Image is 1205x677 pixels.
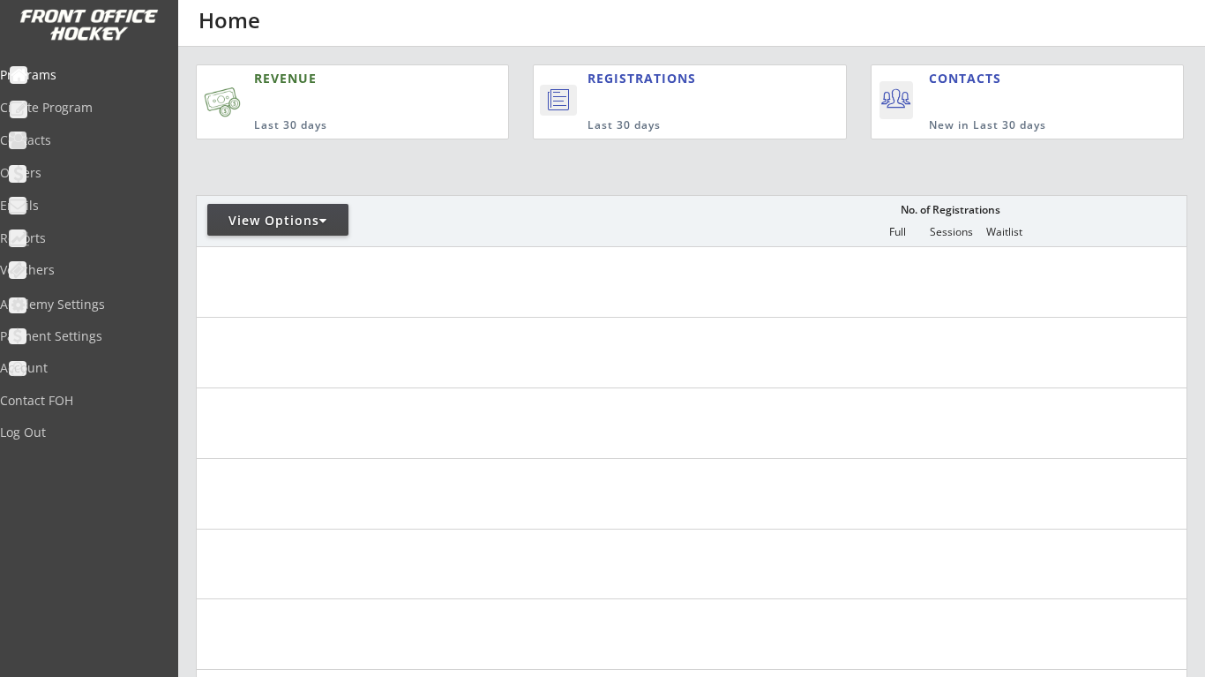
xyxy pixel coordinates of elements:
[929,70,1009,87] div: CONTACTS
[929,118,1101,133] div: New in Last 30 days
[977,226,1030,238] div: Waitlist
[924,226,977,238] div: Sessions
[588,118,773,133] div: Last 30 days
[254,118,430,133] div: Last 30 days
[871,226,924,238] div: Full
[588,70,768,87] div: REGISTRATIONS
[895,204,1005,216] div: No. of Registrations
[254,70,430,87] div: REVENUE
[207,212,348,229] div: View Options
